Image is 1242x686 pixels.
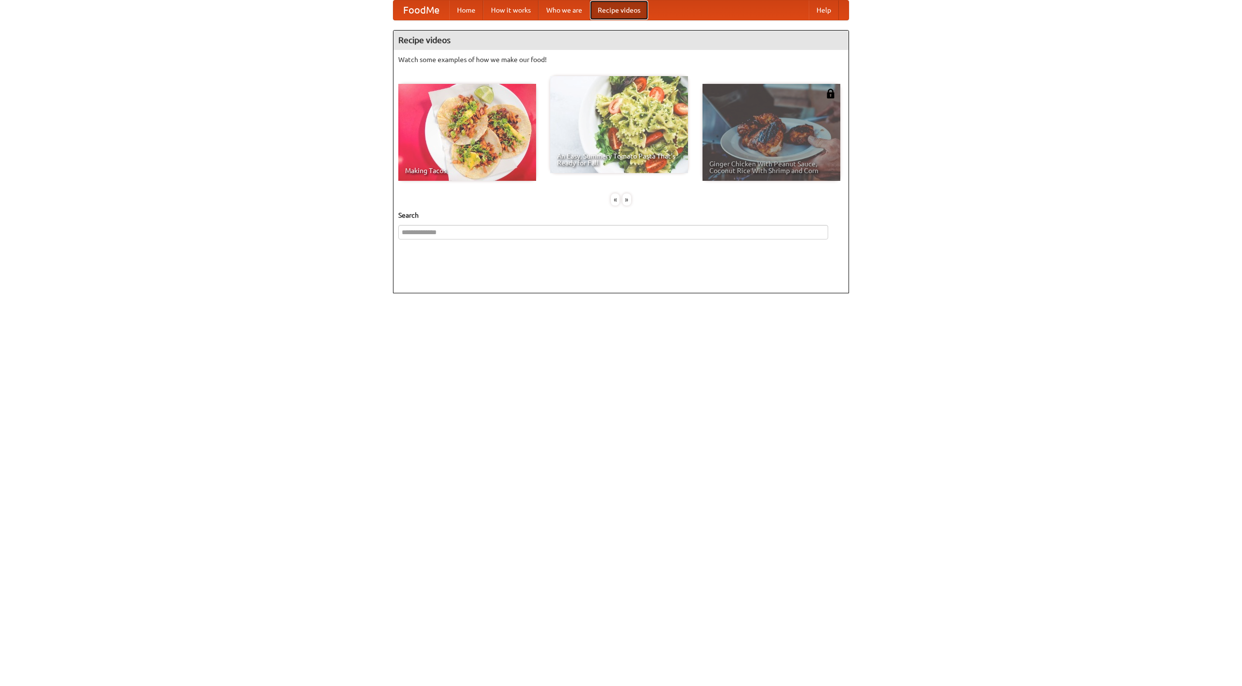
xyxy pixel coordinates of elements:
a: How it works [483,0,539,20]
a: An Easy, Summery Tomato Pasta That's Ready for Fall [550,76,688,173]
span: Making Tacos [405,167,529,174]
a: FoodMe [393,0,449,20]
div: « [611,193,620,206]
img: 483408.png [826,89,835,98]
p: Watch some examples of how we make our food! [398,55,844,64]
a: Making Tacos [398,84,536,181]
a: Home [449,0,483,20]
a: Who we are [539,0,590,20]
a: Help [809,0,839,20]
h4: Recipe videos [393,31,849,50]
div: » [622,193,631,206]
a: Recipe videos [590,0,648,20]
h5: Search [398,210,844,220]
span: An Easy, Summery Tomato Pasta That's Ready for Fall [557,153,681,166]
